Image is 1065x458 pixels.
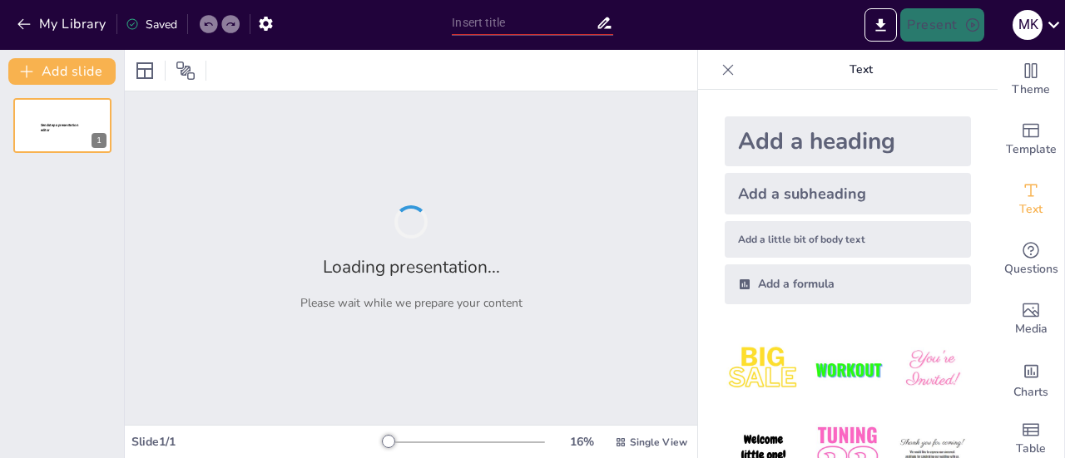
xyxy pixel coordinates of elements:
[1013,8,1043,42] button: M K
[41,123,78,132] span: Sendsteps presentation editor
[92,133,106,148] div: 1
[131,434,385,450] div: Slide 1 / 1
[864,8,897,42] button: Export to PowerPoint
[1006,140,1057,159] span: Template
[725,173,971,214] div: Add a subheading
[630,436,687,449] span: Single View
[741,50,981,90] p: Text
[131,57,158,84] div: Layout
[998,349,1064,409] div: Add charts and graphs
[1004,260,1058,278] span: Questions
[998,110,1064,170] div: Add ready made slides
[12,11,113,37] button: My Library
[176,61,196,81] span: Position
[725,221,971,258] div: Add a little bit of body text
[1013,383,1048,401] span: Charts
[300,295,523,311] p: Please wait while we prepare your content
[13,98,111,153] div: 1
[126,17,177,32] div: Saved
[1019,200,1043,219] span: Text
[725,116,971,166] div: Add a heading
[900,8,983,42] button: Present
[725,331,802,408] img: 1.jpeg
[894,331,971,408] img: 3.jpeg
[1013,10,1043,40] div: M K
[725,264,971,304] div: Add a formula
[1016,440,1046,458] span: Table
[998,170,1064,229] div: Add text boxes
[323,255,500,278] h2: Loading presentation...
[562,434,602,450] div: 16 %
[8,58,116,85] button: Add slide
[998,50,1064,110] div: Change the overall theme
[1012,81,1050,99] span: Theme
[809,331,886,408] img: 2.jpeg
[998,289,1064,349] div: Add images, graphics, shapes or video
[1015,320,1048,338] span: Media
[452,11,595,35] input: Insert title
[998,229,1064,289] div: Get real-time input from your audience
